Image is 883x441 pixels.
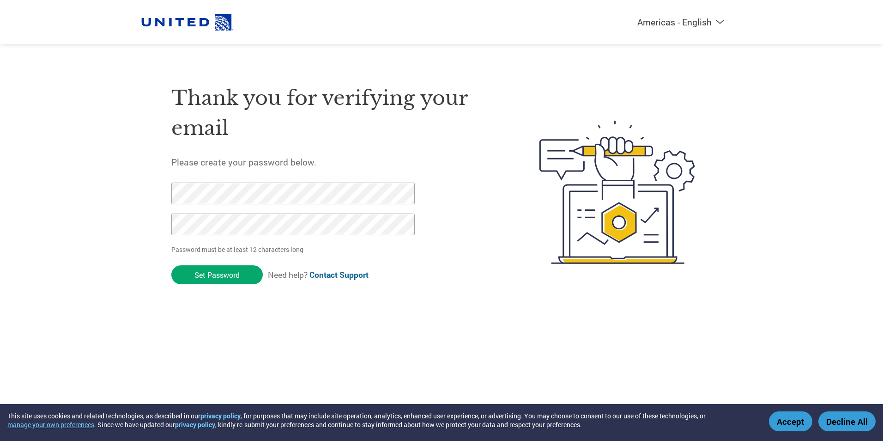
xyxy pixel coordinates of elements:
[171,83,496,143] h1: Thank you for verifying your email
[175,420,215,429] a: privacy policy
[268,269,369,280] span: Need help?
[171,156,496,168] h5: Please create your password below.
[171,245,418,254] p: Password must be at least 12 characters long
[171,265,263,284] input: Set Password
[309,269,369,280] a: Contact Support
[769,411,812,431] button: Accept
[7,420,94,429] button: manage your own preferences
[818,411,876,431] button: Decline All
[200,411,241,420] a: privacy policy
[141,9,234,35] img: United Airlines
[7,411,756,429] div: This site uses cookies and related technologies, as described in our , for purposes that may incl...
[523,70,712,315] img: create-password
